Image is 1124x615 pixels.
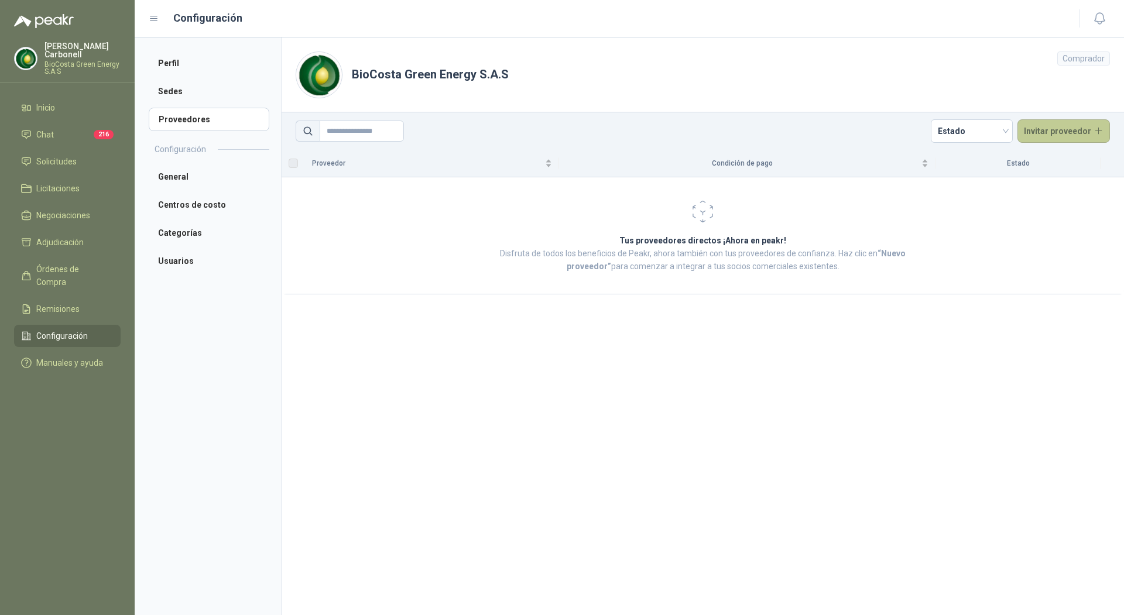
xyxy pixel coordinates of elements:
img: Company Logo [296,52,342,98]
th: Proveedor [305,150,559,177]
a: Negociaciones [14,204,121,226]
p: BioCosta Green Energy S.A.S [44,61,121,75]
h2: Tus proveedores directos ¡Ahora en peakr! [499,234,907,247]
a: Solicitudes [14,150,121,173]
h1: BioCosta Green Energy S.A.S [352,66,509,84]
span: Configuración [36,329,88,342]
a: Configuración [14,325,121,347]
span: Inicio [36,101,55,114]
a: Categorías [149,221,269,245]
a: Centros de costo [149,193,269,217]
th: Condición de pago [559,150,936,177]
div: Comprador [1057,51,1110,66]
a: Perfil [149,51,269,75]
span: Órdenes de Compra [36,263,109,288]
h1: Configuración [173,10,242,26]
span: Remisiones [36,303,80,315]
a: Remisiones [14,298,121,320]
a: Licitaciones [14,177,121,200]
a: Usuarios [149,249,269,273]
span: Estado [938,122,1006,140]
span: Chat [36,128,54,141]
span: Negociaciones [36,209,90,222]
button: Invitar proveedor [1017,119,1111,143]
span: Condición de pago [566,158,920,169]
span: Manuales y ayuda [36,356,103,369]
a: Órdenes de Compra [14,258,121,293]
a: Proveedores [149,108,269,131]
span: Proveedor [312,158,543,169]
span: 216 [94,130,114,139]
a: Inicio [14,97,121,119]
span: Solicitudes [36,155,77,168]
a: Chat216 [14,123,121,146]
h2: Configuración [155,143,206,156]
a: Manuales y ayuda [14,352,121,374]
span: Licitaciones [36,182,80,195]
a: Sedes [149,80,269,103]
p: [PERSON_NAME] Carbonell [44,42,121,59]
img: Logo peakr [14,14,74,28]
img: Company Logo [15,47,37,70]
th: Estado [935,150,1101,177]
p: Disfruta de todos los beneficios de Peakr, ahora también con tus proveedores de confianza. Haz cl... [499,247,907,273]
a: General [149,165,269,188]
span: Adjudicación [36,236,84,249]
a: Adjudicación [14,231,121,253]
